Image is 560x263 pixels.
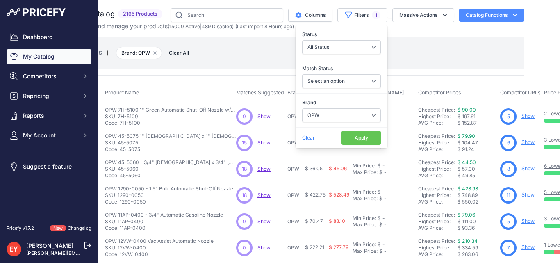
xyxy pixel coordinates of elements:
[243,244,246,252] span: 0
[305,244,324,250] span: $ 222.21
[418,218,458,225] div: Highest Price:
[257,113,271,119] a: Show
[353,248,378,254] div: Max Price:
[105,113,236,120] p: SKU: 7H-5100
[353,189,376,195] div: Min Price:
[337,8,387,22] button: Filters1
[353,241,376,248] div: Min Price:
[353,169,378,176] div: Max Price:
[243,113,246,120] span: 0
[116,47,162,59] span: Brand: OPW
[378,215,381,222] div: $
[418,225,458,231] div: AVG Price:
[458,192,478,198] span: $ 748.89
[418,159,455,165] a: Cheapest Price:
[507,113,510,120] span: 5
[7,159,91,174] a: Suggest a feature
[50,225,66,232] span: New
[287,245,302,251] p: OPW
[257,245,271,251] a: Show
[105,133,236,140] p: OPW 45-5075 1" [DEMOGRAPHIC_DATA] x 1" [DEMOGRAPHIC_DATA] 45° Hose Swivel
[353,162,376,169] div: Min Price:
[105,225,223,231] p: Code: 11AP-0400
[287,89,302,96] span: Brand
[242,139,247,146] span: 15
[507,139,510,146] span: 6
[378,189,381,195] div: $
[105,107,236,113] p: OPW 7H-5100 1" Green Automatic Shut-Off Nozzle w/o Spout Ring
[26,250,193,256] a: [PERSON_NAME][EMAIL_ADDRESS][PERSON_NAME][DOMAIN_NAME]
[168,23,234,30] span: ( | )
[458,140,478,146] span: $ 104.47
[381,241,385,248] div: -
[458,212,475,218] a: $ 79.06
[329,218,345,224] span: $ 88.10
[105,159,236,166] p: OPW 45-5060 - 3/4" [DEMOGRAPHIC_DATA] x 3/4" [DEMOGRAPHIC_DATA] 45° Hose Swivel
[506,192,510,199] span: 11
[105,245,214,251] p: SKU: 12VW-0400
[287,166,302,172] p: OPW
[382,195,387,202] div: -
[521,165,535,172] a: Show
[257,218,271,224] a: Show
[418,133,455,139] a: Cheapest Price:
[378,241,381,248] div: $
[165,49,193,57] button: Clear All
[500,89,541,96] span: Competitor URLs
[7,69,91,84] button: Competitors
[7,128,91,143] button: My Account
[521,113,535,119] a: Show
[105,140,236,146] p: SKU: 45-5075
[329,165,347,172] span: $ 45.06
[287,218,302,225] p: OPW
[118,9,162,19] span: 2165 Products
[379,169,382,176] div: $
[521,139,535,145] a: Show
[458,185,478,192] a: $ 423.93
[105,212,223,218] p: OPW 11AP-0400 - 3/4" Automatic Gasoline Nozzle
[353,215,376,222] div: Min Price:
[458,120,497,126] div: $ 152.87
[521,218,535,224] a: Show
[305,165,323,172] span: $ 36.05
[418,251,458,258] div: AVG Price:
[458,107,476,113] a: $ 90.00
[329,192,349,198] span: $ 528.49
[379,222,382,228] div: $
[379,248,382,254] div: $
[458,218,476,224] span: $ 111.00
[105,146,236,153] p: Code: 45-5075
[105,166,236,172] p: SKU: 45-5060
[68,225,91,231] a: Changelog
[418,185,455,192] a: Cheapest Price:
[381,162,385,169] div: -
[305,192,326,198] span: $ 422.75
[105,251,214,258] p: Code: 12VW-0400
[458,172,497,179] div: $ 49.85
[381,215,385,222] div: -
[105,89,139,96] span: Product Name
[105,185,233,192] p: OPW 1290-0050 - 1.5" Bulk Automatic Shut-Off Nozzle
[418,107,455,113] a: Cheapest Price:
[26,242,73,249] a: [PERSON_NAME]
[287,113,302,120] p: OPW
[458,225,497,231] div: $ 93.36
[418,212,455,218] a: Cheapest Price:
[105,238,214,245] p: OPW 12VW-0400 Vac Assist Automatic Nozzle
[23,72,77,80] span: Competitors
[288,9,332,22] button: Columns
[7,8,66,16] img: Pricefy Logo
[257,192,271,198] a: Show
[302,135,315,141] span: Clear
[382,248,387,254] div: -
[235,23,294,30] span: (Last import 8 Hours ago)
[418,172,458,179] div: AVG Price:
[75,22,294,30] p: Import and manage your products
[105,192,233,199] p: SKU: 1290-0050
[287,140,302,146] p: OPW
[418,238,455,244] a: Cheapest Price:
[418,113,458,120] div: Highest Price:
